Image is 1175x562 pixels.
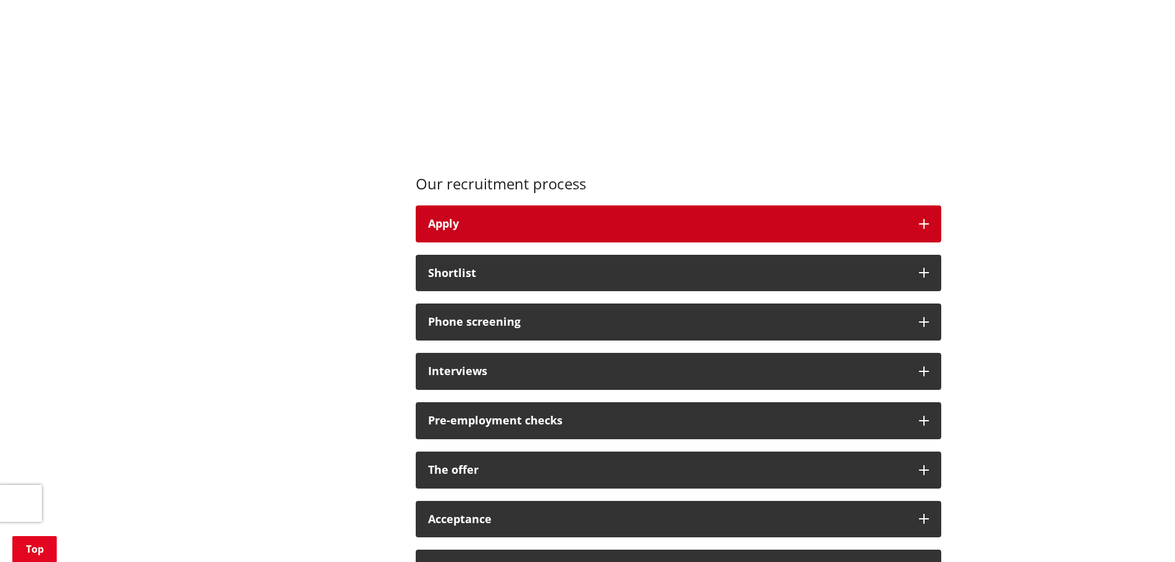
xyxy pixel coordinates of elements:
[428,267,907,279] div: Shortlist
[416,501,941,538] button: Acceptance
[416,452,941,489] button: The offer
[416,304,941,341] button: Phone screening
[428,464,907,476] div: The offer
[416,157,941,193] h3: Our recruitment process
[416,205,941,242] button: Apply
[428,316,907,328] div: Phone screening
[428,365,907,378] div: Interviews
[12,536,57,562] a: Top
[428,513,907,526] div: Acceptance
[428,218,907,230] div: Apply
[416,402,941,439] button: Pre-employment checks
[1118,510,1163,555] iframe: Messenger Launcher
[428,415,907,427] div: Pre-employment checks
[416,255,941,292] button: Shortlist
[416,353,941,390] button: Interviews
